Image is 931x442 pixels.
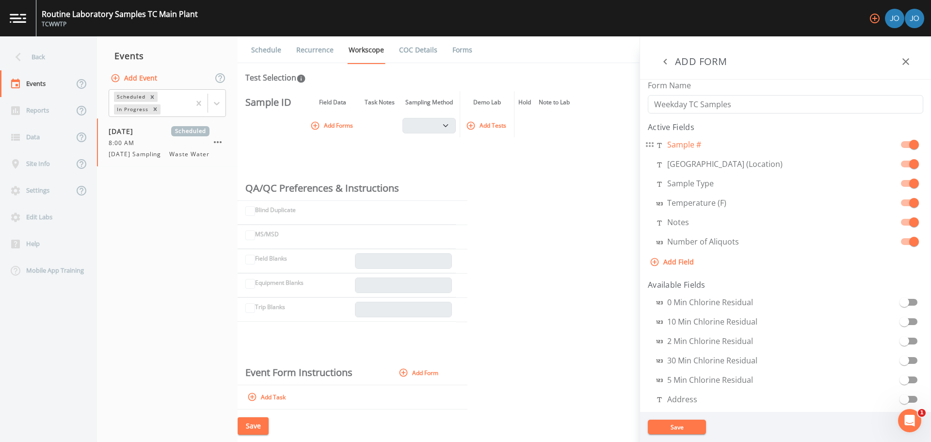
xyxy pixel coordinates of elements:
button: Add Task [245,389,289,405]
span: 2 Min Chlorine Residual [656,335,753,347]
label: MS/MSD [255,230,279,239]
span: 1 [918,409,926,417]
div: Routine Laboratory Samples TC Main Plant [42,8,198,20]
a: COC Details [398,36,439,64]
label: Field Blanks [255,254,287,263]
div: TCWWTP [42,20,198,29]
button: Save [648,420,706,434]
button: Add Tests [464,117,510,133]
span: Waste Water [169,150,209,159]
label: Form Name [648,80,691,91]
a: [DATE]Scheduled8:00 AM[DATE] SamplingWaste Water [97,118,238,167]
img: 92e20bd353cb281322285d13af20c0d9 [885,9,904,28]
span: Sample Type [656,178,714,189]
th: Sampling Method [399,91,460,114]
span: Notes [656,216,689,228]
div: Remove In Progress [150,104,161,115]
div: Joshua Lycka [884,9,905,28]
div: Sample Type [648,176,923,191]
button: Save [238,417,269,435]
th: Sample ID [238,91,295,114]
th: Task Notes [361,91,399,114]
h4: Active Fields [648,121,923,133]
th: Field Data [305,91,361,114]
span: 5 Min Chlorine Residual [656,374,753,386]
div: Sample # [648,137,923,152]
span: Number of Aliquots [656,236,739,247]
th: Note to Lab [535,91,574,114]
span: Temperature (F) [656,197,726,209]
a: Recurrence [295,36,335,64]
div: Temperature (F) [648,195,923,211]
h3: ADD FORM [675,54,727,69]
iframe: Intercom live chat [898,409,921,432]
img: logo [10,14,26,23]
div: Notes [648,214,923,230]
div: Events [97,44,238,68]
div: Scheduled [114,92,147,102]
label: Trip Blanks [255,303,285,311]
label: Blind Duplicate [255,206,296,214]
th: Event Form Instructions [238,361,383,385]
span: [DATE] Sampling [109,150,167,159]
span: 8:00 AM [109,139,140,147]
th: Demo Lab [460,91,514,114]
div: Test Selection [245,72,306,83]
svg: In this section you'll be able to select the analytical test to run, based on the media type, and... [296,74,306,83]
a: Forms [451,36,474,64]
h4: Available Fields [648,279,923,291]
th: Hold [514,91,535,114]
label: Equipment Blanks [255,278,304,287]
span: [DATE] [109,126,140,136]
span: Scheduled [171,126,209,136]
button: Add Field [648,253,698,271]
span: Address [656,393,697,405]
div: In Progress [114,104,150,115]
button: Add Event [109,69,161,87]
div: Remove Scheduled [147,92,158,102]
a: Schedule [250,36,283,64]
div: [GEOGRAPHIC_DATA] (Location) [648,156,923,172]
img: 92e20bd353cb281322285d13af20c0d9 [905,9,924,28]
span: 10 Min Chlorine Residual [656,316,757,327]
a: Workscope [347,36,385,64]
span: 0 Min Chlorine Residual [656,296,753,308]
button: Add Forms [308,117,357,133]
span: 30 Min Chlorine Residual [656,355,757,366]
span: [GEOGRAPHIC_DATA] (Location) [656,158,783,170]
th: QA/QC Preferences & Instructions [238,176,456,200]
button: Add Form [397,365,442,381]
span: Sample # [656,139,701,150]
div: Number of Aliquots [648,234,923,249]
